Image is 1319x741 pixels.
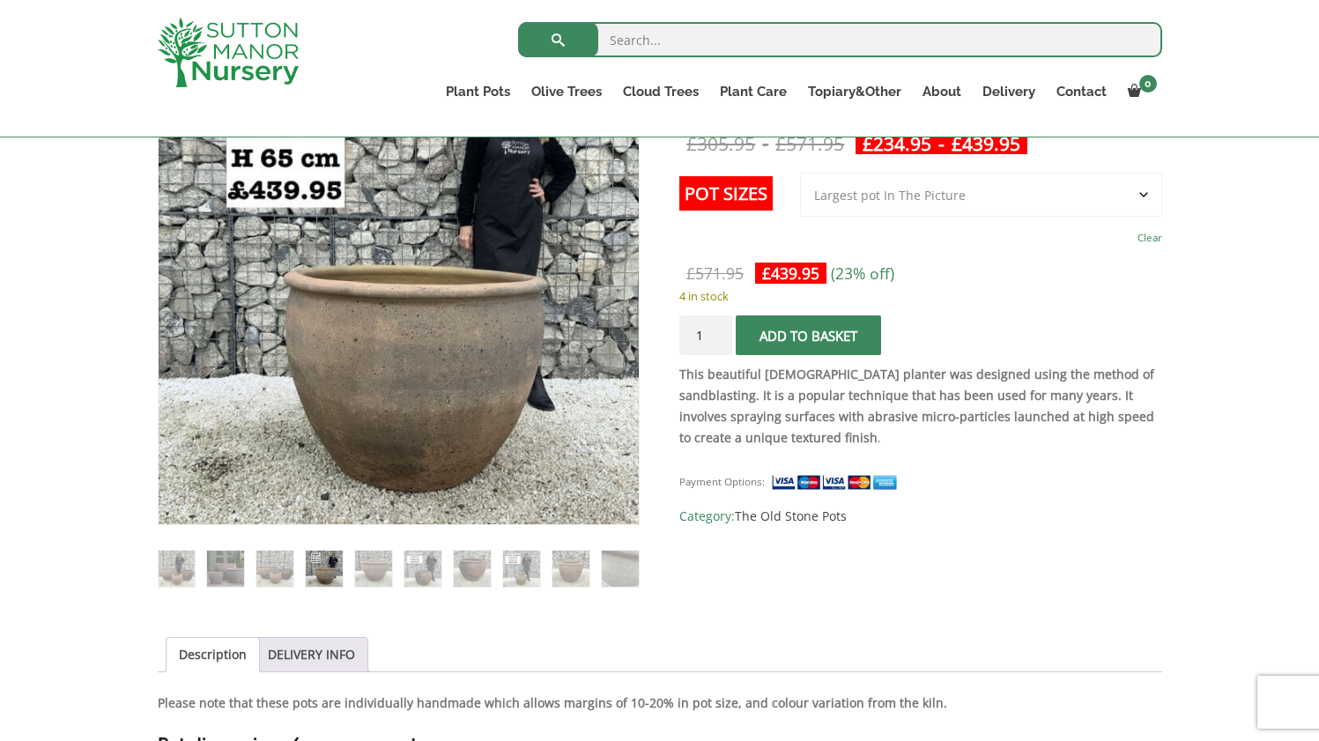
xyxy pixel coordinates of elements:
[679,176,773,211] label: Pot Sizes
[679,364,1161,448] p: .
[503,551,539,587] img: The Ha Long Bay Old Stone Plant Pots - Image 8
[602,551,638,587] img: The Ha Long Bay Old Stone Plant Pots - Image 10
[775,131,844,156] bdi: 571.95
[912,79,972,104] a: About
[435,79,521,104] a: Plant Pots
[762,263,771,284] span: £
[686,131,755,156] bdi: 305.95
[158,694,947,711] strong: Please note that these pots are individually handmade which allows margins of 10-20% in pot size,...
[1046,79,1117,104] a: Contact
[735,508,847,524] a: The Old Stone Pots
[679,475,765,488] small: Payment Options:
[268,638,355,671] a: DELIVERY INFO
[797,79,912,104] a: Topiary&Other
[454,551,490,587] img: The Ha Long Bay Old Stone Plant Pots - Image 7
[709,79,797,104] a: Plant Care
[552,551,589,587] img: The Ha Long Bay Old Stone Plant Pots - Image 9
[736,315,881,355] button: Add to basket
[159,551,195,587] img: The Ha Long Bay Old Stone Plant Pots
[771,473,903,492] img: payment supported
[1137,226,1162,250] a: Clear options
[1139,75,1157,93] span: 0
[306,551,342,587] img: The Ha Long Bay Old Stone Plant Pots - Image 4
[775,131,786,156] span: £
[679,133,851,154] del: -
[256,551,293,587] img: The Ha Long Bay Old Stone Plant Pots - Image 3
[521,79,612,104] a: Olive Trees
[179,638,247,671] a: Description
[679,366,1154,446] strong: This beautiful [DEMOGRAPHIC_DATA] planter was designed using the method of sandblasting. It is a ...
[158,18,299,87] img: logo
[679,285,1161,307] p: 4 in stock
[856,133,1027,154] ins: -
[1117,79,1162,104] a: 0
[612,79,709,104] a: Cloud Trees
[686,263,695,284] span: £
[952,131,962,156] span: £
[686,263,744,284] bdi: 571.95
[972,79,1046,104] a: Delivery
[686,131,697,156] span: £
[952,131,1020,156] bdi: 439.95
[355,551,391,587] img: The Ha Long Bay Old Stone Plant Pots - Image 5
[518,22,1162,57] input: Search...
[863,131,873,156] span: £
[404,551,441,587] img: The Ha Long Bay Old Stone Plant Pots - Image 6
[831,263,894,284] span: (23% off)
[679,315,732,355] input: Product quantity
[207,551,243,587] img: The Ha Long Bay Old Stone Plant Pots - Image 2
[863,131,931,156] bdi: 234.95
[762,263,819,284] bdi: 439.95
[679,506,1161,527] span: Category:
